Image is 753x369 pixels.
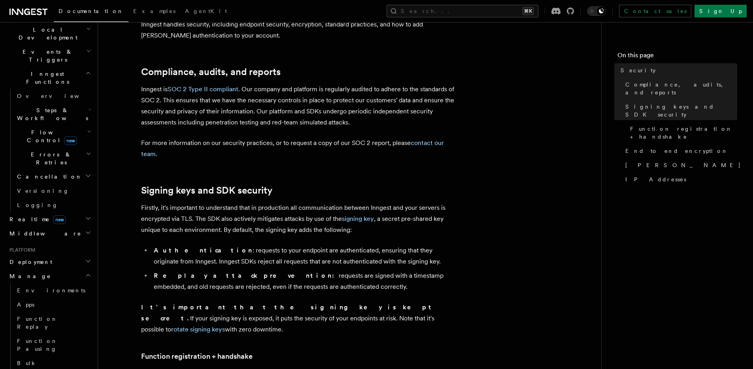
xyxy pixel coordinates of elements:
[17,301,34,308] span: Apps
[387,5,538,17] button: Search...⌘K
[141,137,457,160] p: For more information on our security practices, or to request a copy of our SOC 2 report, please .
[625,147,728,155] span: End to end encryption
[622,158,737,172] a: [PERSON_NAME]
[17,188,69,194] span: Versioning
[185,8,227,14] span: AgentKit
[14,151,86,166] span: Errors & Retries
[622,172,737,186] a: IP Addresses
[17,93,98,99] span: Overview
[617,63,737,77] a: Security
[6,226,93,241] button: Middleware
[133,8,176,14] span: Examples
[141,302,457,335] p: If your signing key is exposed, it puts the security of your endpoints at risk. Note that it's po...
[630,125,737,141] span: Function registration + handshake
[6,269,93,283] button: Manage
[14,125,93,147] button: Flow Controlnew
[64,136,77,145] span: new
[17,338,58,352] span: Function Pausing
[151,245,457,267] li: : requests to your endpoint are authenticated, ensuring that they originate from Inngest. Inngest...
[141,303,434,322] strong: It's important that the signing key is kept secret.
[6,215,66,223] span: Realtime
[625,103,737,119] span: Signing keys and SDK security
[128,2,180,21] a: Examples
[14,312,93,334] a: Function Replay
[141,202,457,235] p: Firstly, it's important to understand that in production all communication between Inngest and yo...
[141,8,457,41] p: Security is a primary consideration when moving systems into production. In this section we'll di...
[621,66,656,74] span: Security
[14,147,93,169] button: Errors & Retries
[6,48,86,64] span: Events & Triggers
[180,2,232,21] a: AgentKit
[625,175,686,183] span: IP Addresses
[619,5,691,17] a: Contact sales
[151,270,457,292] li: requests are signed with a timestamp embedded, and old requests are rejected, even if the request...
[627,122,737,144] a: Function registration + handshake
[154,272,339,279] strong: Replay attack prevention:
[694,5,747,17] a: Sign Up
[53,215,66,224] span: new
[59,8,124,14] span: Documentation
[14,89,93,103] a: Overview
[154,247,253,254] strong: Authentication
[622,100,737,122] a: Signing keys and SDK security
[625,81,737,96] span: Compliance, audits, and reports
[14,173,82,181] span: Cancellation
[141,185,272,196] a: Signing keys and SDK security
[6,26,86,41] span: Local Development
[6,258,52,266] span: Deployment
[168,85,238,93] a: SOC 2 Type II compliant
[141,66,281,77] a: Compliance, audits, and reports
[17,316,58,330] span: Function Replay
[622,77,737,100] a: Compliance, audits, and reports
[6,230,81,237] span: Middleware
[14,297,93,312] a: Apps
[587,6,606,16] button: Toggle dark mode
[14,198,93,212] a: Logging
[17,202,58,208] span: Logging
[14,169,93,184] button: Cancellation
[6,23,93,45] button: Local Development
[14,334,93,356] a: Function Pausing
[622,144,737,158] a: End to end encryption
[6,255,93,269] button: Deployment
[6,89,93,212] div: Inngest Functions
[14,184,93,198] a: Versioning
[6,45,93,67] button: Events & Triggers
[523,7,534,15] kbd: ⌘K
[6,272,51,280] span: Manage
[171,326,225,333] a: rotate signing keys
[54,2,128,22] a: Documentation
[342,215,374,222] a: signing key
[625,161,741,169] span: [PERSON_NAME]
[6,212,93,226] button: Realtimenew
[6,67,93,89] button: Inngest Functions
[14,103,93,125] button: Steps & Workflows
[617,51,737,63] h4: On this page
[141,351,253,362] a: Function registration + handshake
[14,128,87,144] span: Flow Control
[14,106,88,122] span: Steps & Workflows
[17,287,85,294] span: Environments
[6,247,36,253] span: Platform
[14,283,93,297] a: Environments
[6,70,85,86] span: Inngest Functions
[141,84,457,128] p: Inngest is . Our company and platform is regularly audited to adhere to the standards of SOC 2. T...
